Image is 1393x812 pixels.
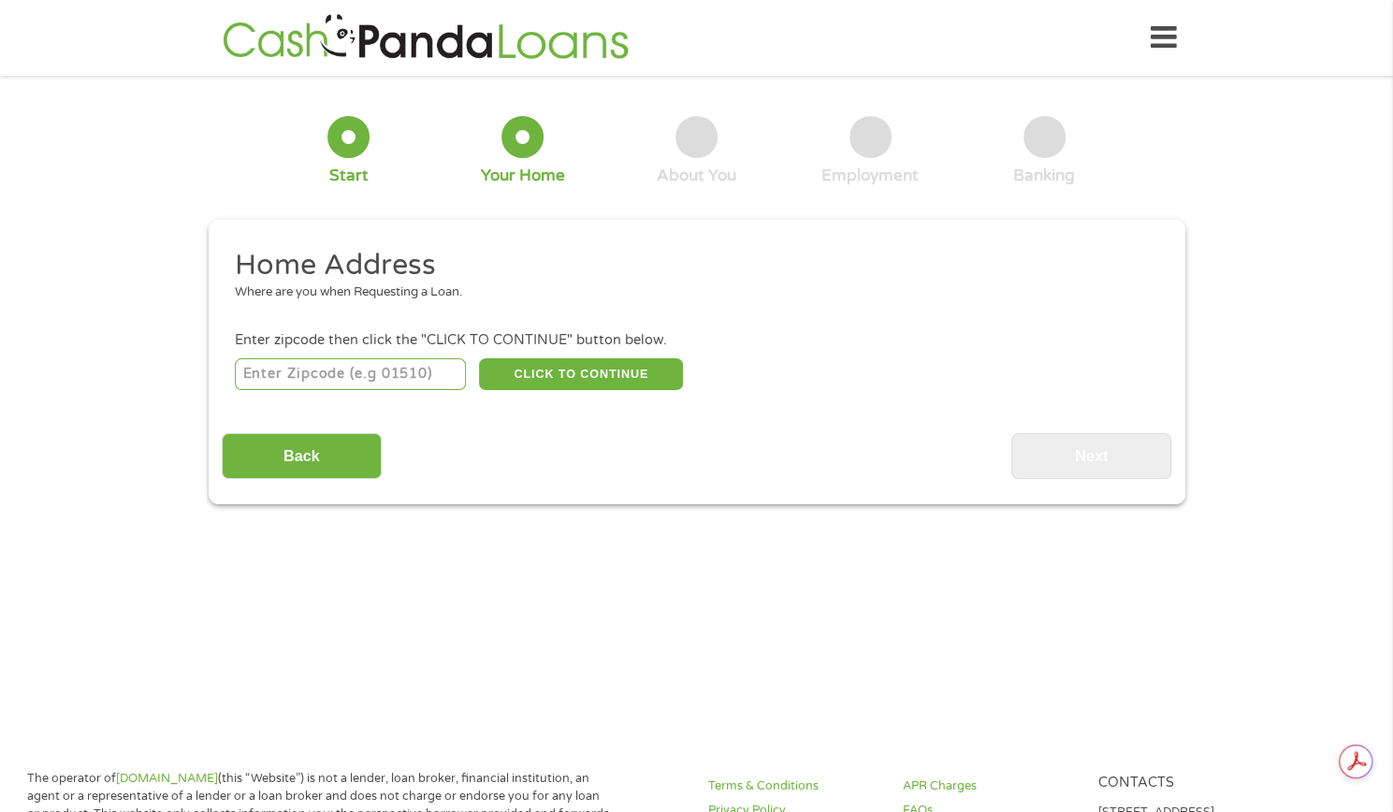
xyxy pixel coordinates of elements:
[235,330,1157,351] div: Enter zipcode then click the "CLICK TO CONTINUE" button below.
[1011,433,1171,479] input: Next
[235,247,1144,284] h2: Home Address
[235,283,1144,302] div: Where are you when Requesting a Loan.
[116,771,218,786] a: [DOMAIN_NAME]
[657,166,736,186] div: About You
[903,777,1075,795] a: APR Charges
[708,777,880,795] a: Terms & Conditions
[1013,166,1075,186] div: Banking
[217,11,634,65] img: GetLoanNow Logo
[235,358,466,390] input: Enter Zipcode (e.g 01510)
[329,166,369,186] div: Start
[481,166,565,186] div: Your Home
[222,433,382,479] input: Back
[479,358,683,390] button: CLICK TO CONTINUE
[821,166,919,186] div: Employment
[1098,775,1270,792] h4: Contacts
